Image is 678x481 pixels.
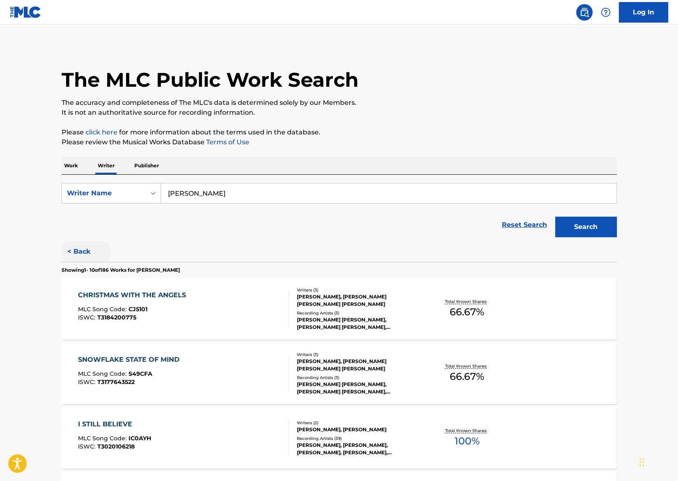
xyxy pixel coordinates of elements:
img: MLC Logo [10,6,41,18]
p: Please for more information about the terms used in the database. [62,127,617,137]
a: SNOWFLAKE STATE OF MINDMLC Song Code:S49CFAISWC:T3177643522Writers (3)[PERSON_NAME], [PERSON_NAME... [62,342,617,404]
h1: The MLC Public Work Search [62,67,359,92]
img: search [579,7,589,17]
div: I STILL BELIEVE [78,419,151,429]
div: Help [598,4,614,21]
div: Recording Artists ( 3 ) [297,310,421,316]
span: CJ5101 [129,305,147,313]
a: Reset Search [498,216,551,234]
span: IC0AYH [129,435,151,442]
span: T3177643522 [97,378,135,386]
p: Work [62,157,80,174]
div: Writer Name [67,188,141,198]
span: ISWC : [78,443,97,450]
div: Recording Artists ( 39 ) [297,435,421,442]
div: [PERSON_NAME] [PERSON_NAME], [PERSON_NAME] [PERSON_NAME], [PERSON_NAME] [PERSON_NAME] [297,316,421,331]
div: CHRISTMAS WITH THE ANGELS [78,290,190,300]
iframe: Chat Widget [637,442,678,481]
a: Public Search [576,4,593,21]
a: Terms of Use [205,138,249,146]
span: MLC Song Code : [78,370,129,377]
p: The accuracy and completeness of The MLC's data is determined solely by our Members. [62,98,617,108]
p: Publisher [132,157,161,174]
a: Log In [619,2,668,23]
p: It is not an authoritative source for recording information. [62,108,617,118]
div: Writers ( 3 ) [297,287,421,293]
p: Writer [95,157,117,174]
span: ISWC : [78,378,97,386]
div: [PERSON_NAME] [PERSON_NAME], [PERSON_NAME] [PERSON_NAME], [PERSON_NAME] [PERSON_NAME] [297,381,421,395]
p: Total Known Shares: [445,298,489,305]
div: Writers ( 3 ) [297,351,421,358]
span: 66.67 % [450,305,484,319]
button: < Back [62,241,111,262]
img: help [601,7,611,17]
span: MLC Song Code : [78,305,129,313]
button: Search [555,217,617,237]
div: Recording Artists ( 3 ) [297,375,421,381]
span: T3020106218 [97,443,135,450]
p: Total Known Shares: [445,363,489,369]
div: [PERSON_NAME], [PERSON_NAME] [PERSON_NAME] [PERSON_NAME] [297,358,421,372]
span: 100 % [455,434,480,449]
a: CHRISTMAS WITH THE ANGELSMLC Song Code:CJ5101ISWC:T3184200775Writers (3)[PERSON_NAME], [PERSON_NA... [62,278,617,340]
span: ISWC : [78,314,97,321]
p: Total Known Shares: [445,428,489,434]
span: T3184200775 [97,314,136,321]
span: MLC Song Code : [78,435,129,442]
div: [PERSON_NAME], [PERSON_NAME], [PERSON_NAME], [PERSON_NAME], [PERSON_NAME] [297,442,421,456]
div: [PERSON_NAME], [PERSON_NAME] [PERSON_NAME] [PERSON_NAME] [297,293,421,308]
p: Please review the Musical Works Database [62,137,617,147]
a: click here [85,128,117,136]
div: Drag [639,450,644,474]
form: Search Form [62,183,617,241]
a: I STILL BELIEVEMLC Song Code:IC0AYHISWC:T3020106218Writers (2)[PERSON_NAME], [PERSON_NAME]Recordi... [62,407,617,469]
p: Showing 1 - 10 of 186 Works for [PERSON_NAME] [62,266,180,274]
span: S49CFA [129,370,152,377]
div: Writers ( 2 ) [297,420,421,426]
span: 66.67 % [450,369,484,384]
div: [PERSON_NAME], [PERSON_NAME] [297,426,421,433]
div: SNOWFLAKE STATE OF MIND [78,355,184,365]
